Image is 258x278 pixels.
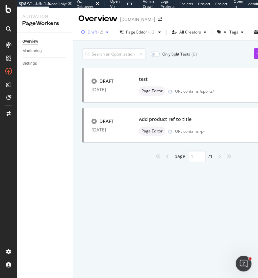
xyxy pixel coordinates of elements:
button: All Tags [215,27,246,37]
div: angle-left [163,151,172,162]
div: [DATE] [91,87,123,92]
a: Overview [22,38,68,45]
div: page / 1 [174,151,213,162]
div: Activation [22,13,67,20]
div: neutral label [139,86,165,96]
div: DRAFT [99,118,114,125]
div: Monitoring [22,48,42,55]
div: Page Editor [126,30,147,34]
div: PageWorkers [22,20,67,27]
div: Add product ref to title [139,116,192,123]
div: ReadOnly: [49,1,67,7]
div: neutral label [139,127,165,136]
button: Page Editor(12) [117,27,164,37]
button: All Creators [169,27,209,37]
div: All Creators [179,30,201,34]
span: Page Editor [142,129,163,133]
div: angles-right [224,151,234,162]
div: [DATE] [91,127,123,132]
iframe: Intercom live chat [236,256,251,271]
span: Page Editor [142,89,163,93]
div: Draft [88,30,97,34]
span: Project Settings [215,1,228,12]
div: Only Split Tests [162,51,190,57]
input: Search an Optimization [82,48,145,60]
span: Project Page [198,1,210,12]
div: Settings [22,60,37,67]
div: ( 12 ) [148,30,156,34]
div: test [139,76,148,82]
span: FTL admin [127,1,138,12]
button: Draft(2) [78,27,111,37]
div: angles-left [153,151,163,162]
div: [DOMAIN_NAME] [120,16,155,23]
a: Monitoring [22,48,68,55]
div: ( 2 ) [98,30,103,34]
div: Overview [78,13,117,24]
span: Projects List [179,1,193,12]
div: Overview [22,38,38,45]
div: angle-right [215,151,224,162]
div: All Tags [224,30,238,34]
div: ( 0 ) [192,51,197,58]
div: DRAFT [99,78,114,84]
div: arrow-right-arrow-left [158,17,162,22]
a: Settings [22,60,68,67]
